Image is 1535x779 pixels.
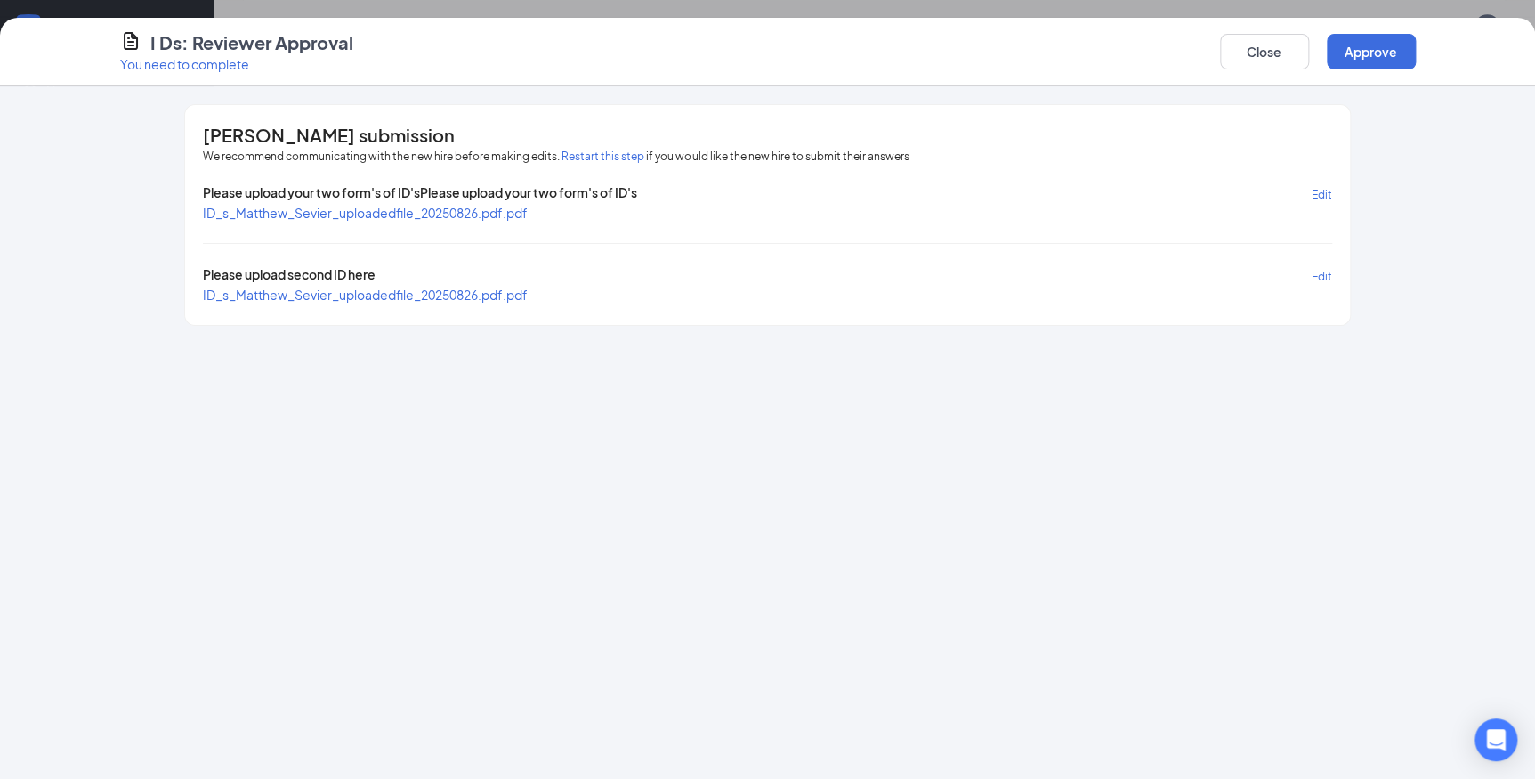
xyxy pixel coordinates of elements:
[1474,718,1517,761] div: Open Intercom Messenger
[120,30,141,52] svg: CustomFormIcon
[203,287,528,303] a: ID_s_Matthew_Sevier_uploadedfile_20250826.pdf.pdf
[561,148,644,166] button: Restart this step
[203,126,455,144] span: [PERSON_NAME] submission
[1327,34,1416,69] button: Approve
[203,183,637,204] span: Please upload your two form's of ID'sPlease upload your two form's of ID's
[203,205,528,221] a: ID_s_Matthew_Sevier_uploadedfile_20250826.pdf.pdf
[1312,188,1332,201] span: Edit
[120,55,353,73] p: You need to complete
[1312,265,1332,286] button: Edit
[150,30,353,55] h4: I Ds: Reviewer Approval
[203,148,909,166] span: We recommend communicating with the new hire before making edits. if you would like the new hire ...
[203,265,376,286] span: Please upload second ID here
[1312,270,1332,283] span: Edit
[1312,183,1332,204] button: Edit
[1220,34,1309,69] button: Close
